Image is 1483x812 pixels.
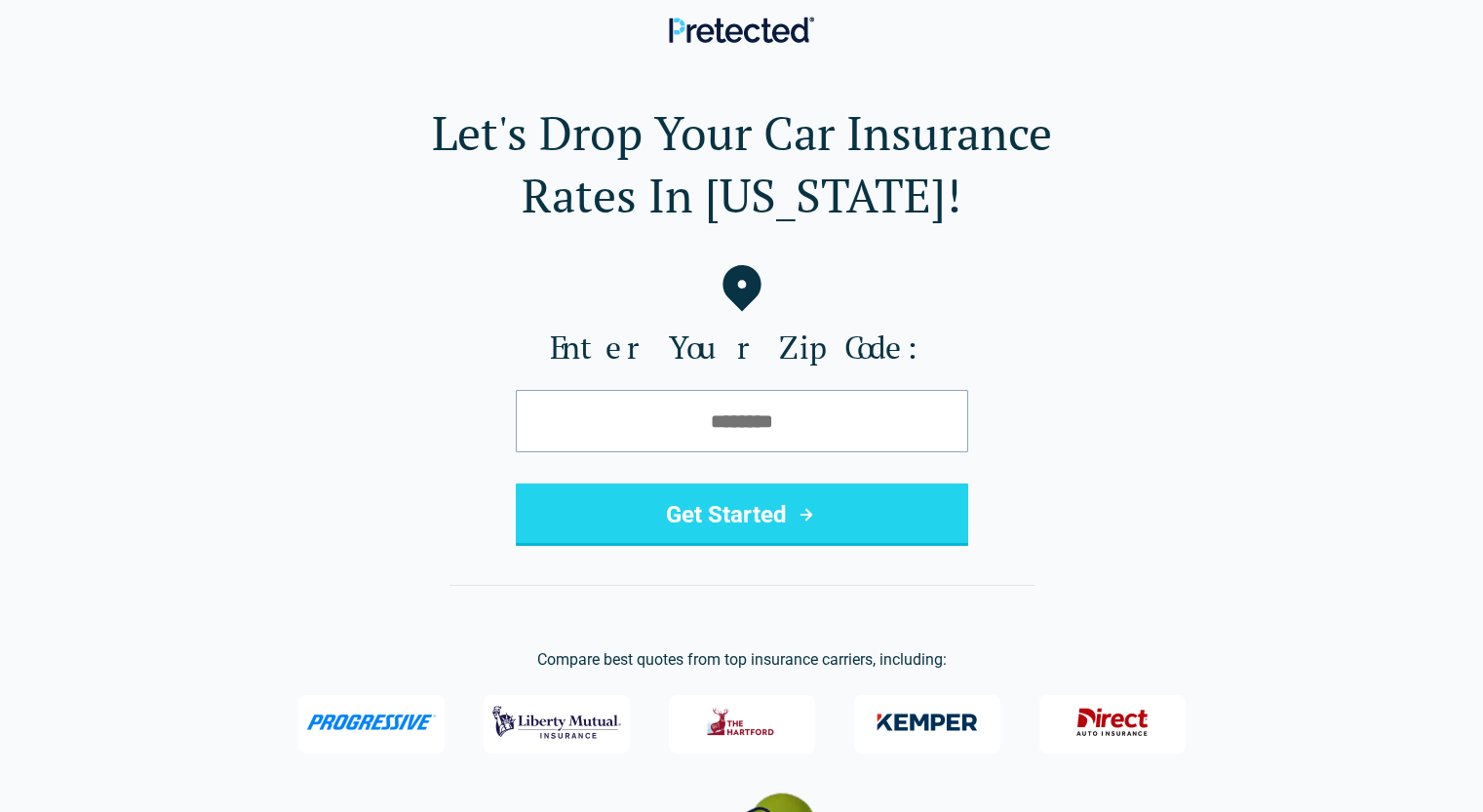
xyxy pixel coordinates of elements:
[1065,697,1160,748] img: Direct General
[31,101,1452,226] h1: Let's Drop Your Car Insurance Rates In [US_STATE]!
[863,697,992,748] img: Kemper
[492,697,621,748] img: Liberty Mutual
[669,17,814,43] img: Pretected
[31,648,1452,672] p: Compare best quotes from top insurance carriers, including:
[31,328,1452,367] label: Enter Your Zip Code:
[516,483,968,546] button: Get Started
[306,715,437,730] img: Progressive
[694,697,790,748] img: The Hartford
